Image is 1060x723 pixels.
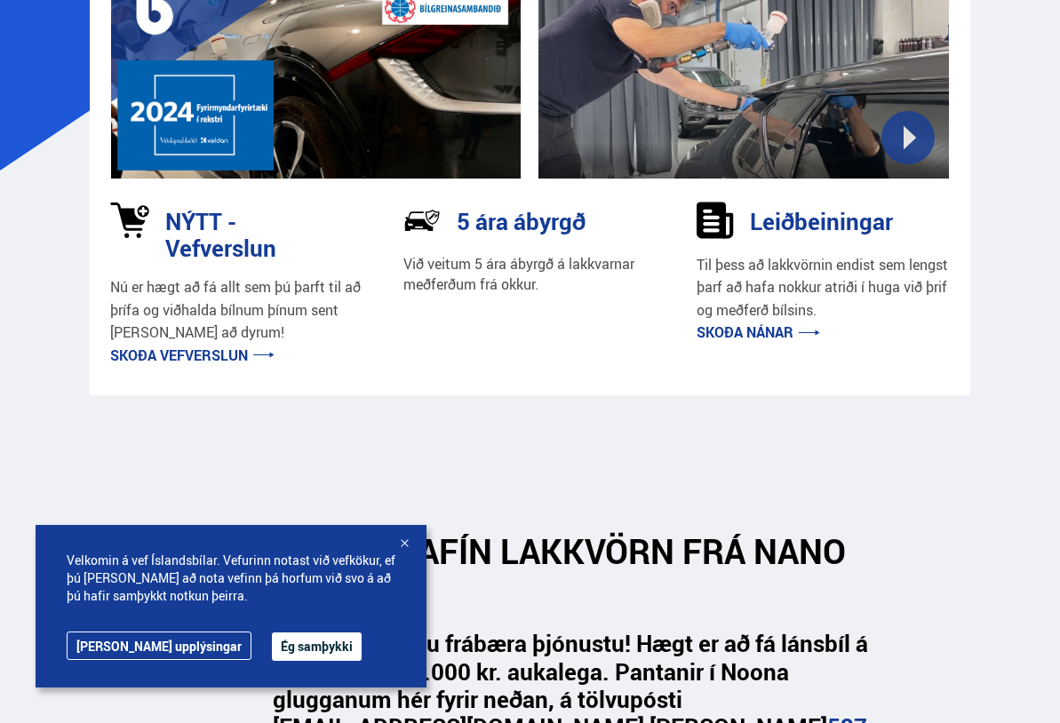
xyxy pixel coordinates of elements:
h3: 5 ára ábyrgð [457,208,586,234]
img: sDldwouBCQTERH5k.svg [697,202,734,239]
span: Velkomin á vef Íslandsbílar. Vefurinn notast við vefkökur, ef þú [PERSON_NAME] að nota vefinn þá ... [67,552,395,605]
button: Ég samþykki [272,632,362,661]
h3: Leiðbeiningar [750,208,893,234]
p: Til þess að lakkvörnin endist sem lengst þarf að hafa nokkur atriði í huga við þrif og meðferð bí... [697,254,949,322]
img: 1kVRZhkadjUD8HsE.svg [110,202,149,239]
a: Skoða vefverslun [110,346,275,365]
img: dEaiphv7RL974N41.svg [92,520,246,679]
h2: 5 ÁRA GRAFÍN LAKKVÖRN FRÁ NANO PROTECT. [273,531,862,611]
a: [PERSON_NAME] upplýsingar [67,632,251,660]
h3: NÝTT - Vefverslun [165,208,339,261]
p: Við veitum 5 ára ábyrgð á lakkvarnar meðferðum frá okkur. [403,254,656,295]
img: NP-R9RrMhXQFCiaa.svg [403,202,441,239]
p: Nú er hægt að fá allt sem þú þarft til að þrífa og viðhalda bílnum þínum sent [PERSON_NAME] að dy... [110,276,363,345]
a: Skoða nánar [697,322,820,342]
